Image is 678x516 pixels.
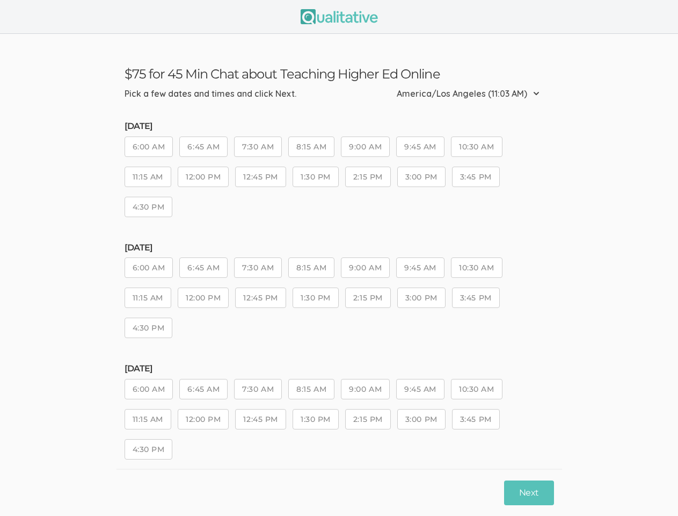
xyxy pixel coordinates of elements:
button: 9:45 AM [396,379,444,399]
button: 6:00 AM [125,137,173,157]
button: 6:00 AM [125,257,173,278]
button: 9:00 AM [341,257,390,278]
h5: [DATE] [125,364,554,374]
button: 12:45 PM [235,167,286,187]
button: 4:30 PM [125,197,173,217]
h3: $75 for 45 Min Chat about Teaching Higher Ed Online [125,66,554,82]
button: 4:30 PM [125,439,173,460]
button: 6:45 AM [179,137,228,157]
button: 7:30 AM [234,137,282,157]
button: 7:30 AM [234,257,282,278]
button: Next [504,480,553,505]
h5: [DATE] [125,121,554,131]
button: 9:00 AM [341,137,390,157]
button: 3:45 PM [452,409,500,429]
div: Pick a few dates and times and click Next. [125,88,296,100]
button: 4:30 PM [125,318,173,338]
button: 10:30 AM [451,379,502,399]
button: 8:15 AM [288,379,334,399]
img: Qualitative [301,9,378,24]
button: 11:15 AM [125,409,171,429]
button: 8:15 AM [288,257,334,278]
button: 9:00 AM [341,379,390,399]
button: 12:00 PM [178,409,229,429]
button: 3:00 PM [397,409,446,429]
h5: [DATE] [125,243,554,253]
button: 11:15 AM [125,167,171,187]
button: 12:00 PM [178,167,229,187]
button: 6:00 AM [125,379,173,399]
button: 3:00 PM [397,288,446,308]
button: 9:45 AM [396,137,444,157]
button: 12:45 PM [235,288,286,308]
button: 10:30 AM [451,257,502,278]
button: 3:45 PM [452,167,500,187]
button: 6:45 AM [179,379,228,399]
button: 3:00 PM [397,167,446,187]
button: 12:45 PM [235,409,286,429]
button: 1:30 PM [293,409,339,429]
button: 11:15 AM [125,288,171,308]
button: 2:15 PM [345,409,391,429]
button: 2:15 PM [345,288,391,308]
button: 12:00 PM [178,288,229,308]
button: 6:45 AM [179,257,228,278]
button: 1:30 PM [293,288,339,308]
button: 8:15 AM [288,137,334,157]
button: 1:30 PM [293,167,339,187]
button: 9:45 AM [396,257,444,278]
button: 7:30 AM [234,379,282,399]
button: 10:30 AM [451,137,502,157]
button: 2:15 PM [345,167,391,187]
button: 3:45 PM [452,288,500,308]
